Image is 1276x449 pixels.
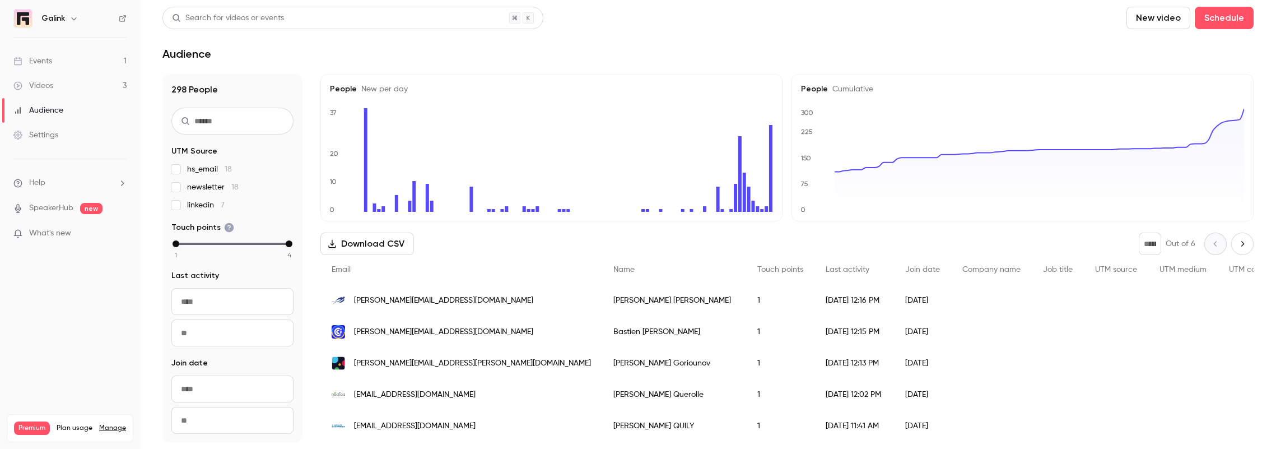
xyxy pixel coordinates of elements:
h1: Audience [162,47,211,61]
span: new [80,203,103,214]
h5: People [801,84,1244,95]
span: Touch points [757,266,803,274]
span: Email [332,266,351,274]
div: 1 [746,285,814,316]
button: Schedule [1195,7,1254,29]
img: lesaffre.com [332,294,345,307]
div: Videos [13,80,53,91]
img: neotoa.fr [332,388,345,401]
img: padam.io [332,357,345,370]
text: 20 [330,150,338,158]
span: hs_email [187,164,232,175]
input: From [171,376,294,402]
input: To [171,407,294,434]
span: 7 [221,201,225,209]
span: UTM medium [1159,266,1207,274]
span: What's new [29,228,71,239]
iframe: Noticeable Trigger [113,229,127,239]
span: Touch points [171,222,234,233]
span: Name [613,266,635,274]
div: Search for videos or events [172,12,284,24]
span: [EMAIL_ADDRESS][DOMAIN_NAME] [354,389,476,401]
span: Last activity [826,266,869,274]
div: [PERSON_NAME] QUILY [602,410,746,442]
div: Settings [13,129,58,141]
div: [DATE] [894,285,951,316]
h6: Galink [41,13,65,24]
span: 4 [287,250,291,260]
text: 10 [329,178,337,186]
span: 18 [231,183,239,191]
span: Join date [171,358,208,369]
input: From [171,288,294,315]
div: [DATE] [894,316,951,348]
span: UTM source [1095,266,1137,274]
input: To [171,320,294,346]
img: Galink [14,10,32,27]
div: max [286,240,292,247]
h1: 298 People [171,83,294,96]
p: Out of 6 [1166,238,1195,249]
div: min [173,240,179,247]
span: newsletter [187,182,239,193]
span: Join date [905,266,940,274]
button: New video [1126,7,1190,29]
div: [PERSON_NAME] Querolle [602,379,746,410]
span: [PERSON_NAME][EMAIL_ADDRESS][PERSON_NAME][DOMAIN_NAME] [354,358,591,369]
li: help-dropdown-opener [13,177,127,189]
div: [DATE] 12:13 PM [814,348,894,379]
div: [DATE] 12:16 PM [814,285,894,316]
div: 1 [746,348,814,379]
div: Audience [13,105,63,116]
div: [DATE] [894,379,951,410]
div: Bastien [PERSON_NAME] [602,316,746,348]
div: 1 [746,379,814,410]
text: 37 [330,109,337,117]
div: 1 [746,316,814,348]
div: [PERSON_NAME] Goriounov [602,348,746,379]
span: Premium [14,422,50,435]
div: [PERSON_NAME] [PERSON_NAME] [602,285,746,316]
text: 75 [800,180,808,188]
text: 150 [800,154,811,162]
span: UTM Source [171,146,217,157]
span: [PERSON_NAME][EMAIL_ADDRESS][DOMAIN_NAME] [354,326,533,338]
a: Manage [99,424,126,433]
h5: People [330,84,773,95]
span: [EMAIL_ADDRESS][DOMAIN_NAME] [354,420,476,432]
text: 0 [329,206,334,214]
text: 0 [800,206,805,214]
div: [DATE] [894,348,951,379]
span: Help [29,177,45,189]
button: Download CSV [320,233,414,255]
div: [DATE] 11:41 AM [814,410,894,442]
span: Last activity [171,270,219,281]
a: SpeakerHub [29,202,73,214]
div: Events [13,55,52,67]
img: auvergne-rhone-alpes.cci.fr [332,325,345,339]
div: 1 [746,410,814,442]
span: Job title [1043,266,1073,274]
span: 18 [225,165,232,173]
span: Plan usage [57,424,92,433]
text: 300 [801,109,813,117]
span: New per day [357,85,408,93]
span: [PERSON_NAME][EMAIL_ADDRESS][DOMAIN_NAME] [354,295,533,307]
span: linkedin [187,200,225,211]
img: chimirec.fr [332,419,345,433]
div: [DATE] [894,410,951,442]
div: [DATE] 12:02 PM [814,379,894,410]
span: 1 [175,250,177,260]
button: Next page [1231,233,1254,255]
div: [DATE] 12:15 PM [814,316,894,348]
span: Company name [962,266,1021,274]
text: 225 [801,128,813,136]
span: Cumulative [828,85,873,93]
